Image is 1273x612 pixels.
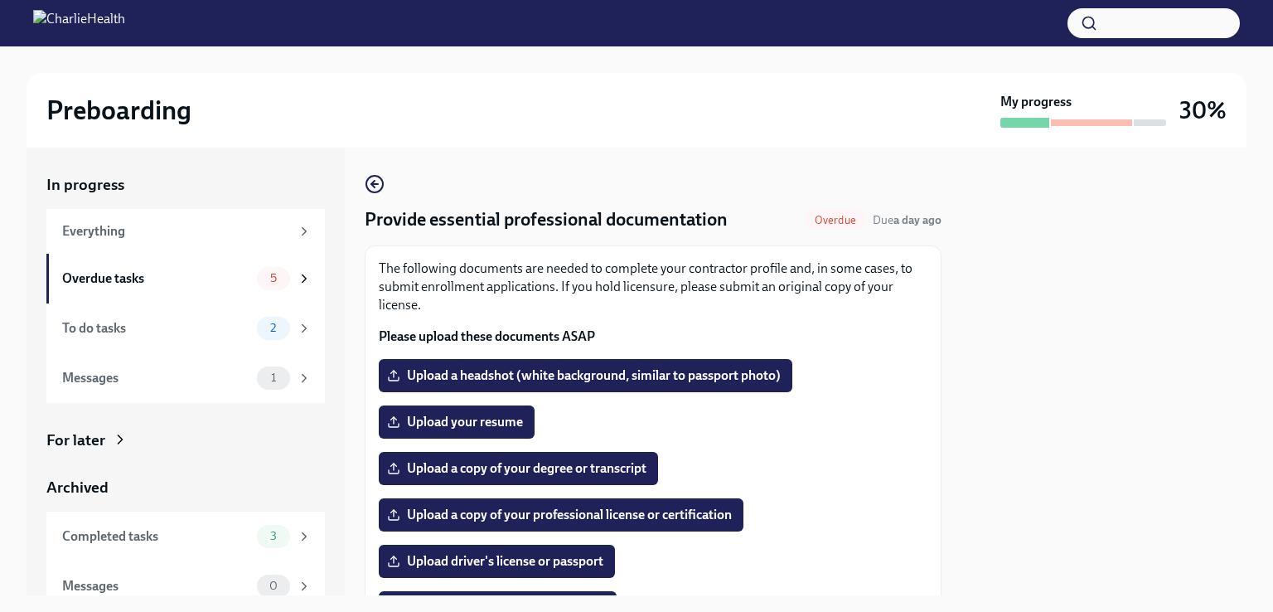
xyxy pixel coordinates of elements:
[260,272,287,284] span: 5
[46,430,105,451] div: For later
[62,369,250,387] div: Messages
[260,322,286,334] span: 2
[390,553,603,570] span: Upload driver's license or passport
[379,260,927,314] p: The following documents are needed to complete your contractor profile and, in some cases, to sub...
[873,213,941,227] span: Due
[379,452,658,485] label: Upload a copy of your degree or transcript
[390,414,523,430] span: Upload your resume
[62,319,250,338] div: To do tasks
[259,580,288,592] span: 0
[62,527,250,546] div: Completed tasks
[46,512,325,561] a: Completed tasks3
[1179,95,1227,125] h3: 30%
[46,254,325,304] a: Overdue tasks5
[33,10,125,36] img: CharlieHealth
[379,545,615,578] label: Upload driver's license or passport
[1000,93,1072,111] strong: My progress
[62,270,250,288] div: Overdue tasks
[379,328,595,344] strong: Please upload these documents ASAP
[260,530,287,542] span: 3
[46,353,325,403] a: Messages1
[62,222,290,240] div: Everything
[379,498,743,532] label: Upload a copy of your professional license or certification
[379,359,792,392] label: Upload a headshot (white background, similar to passport photo)
[390,460,646,477] span: Upload a copy of your degree or transcript
[46,430,325,451] a: For later
[390,367,781,384] span: Upload a headshot (white background, similar to passport photo)
[46,94,191,127] h2: Preboarding
[893,213,941,227] strong: a day ago
[46,209,325,254] a: Everything
[46,561,325,611] a: Messages0
[805,214,866,226] span: Overdue
[46,477,325,498] a: Archived
[46,304,325,353] a: To do tasks2
[390,507,732,523] span: Upload a copy of your professional license or certification
[261,372,286,384] span: 1
[62,577,250,595] div: Messages
[365,207,728,232] h4: Provide essential professional documentation
[379,406,535,439] label: Upload your resume
[46,174,325,196] a: In progress
[873,212,941,228] span: September 3rd, 2025 08:00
